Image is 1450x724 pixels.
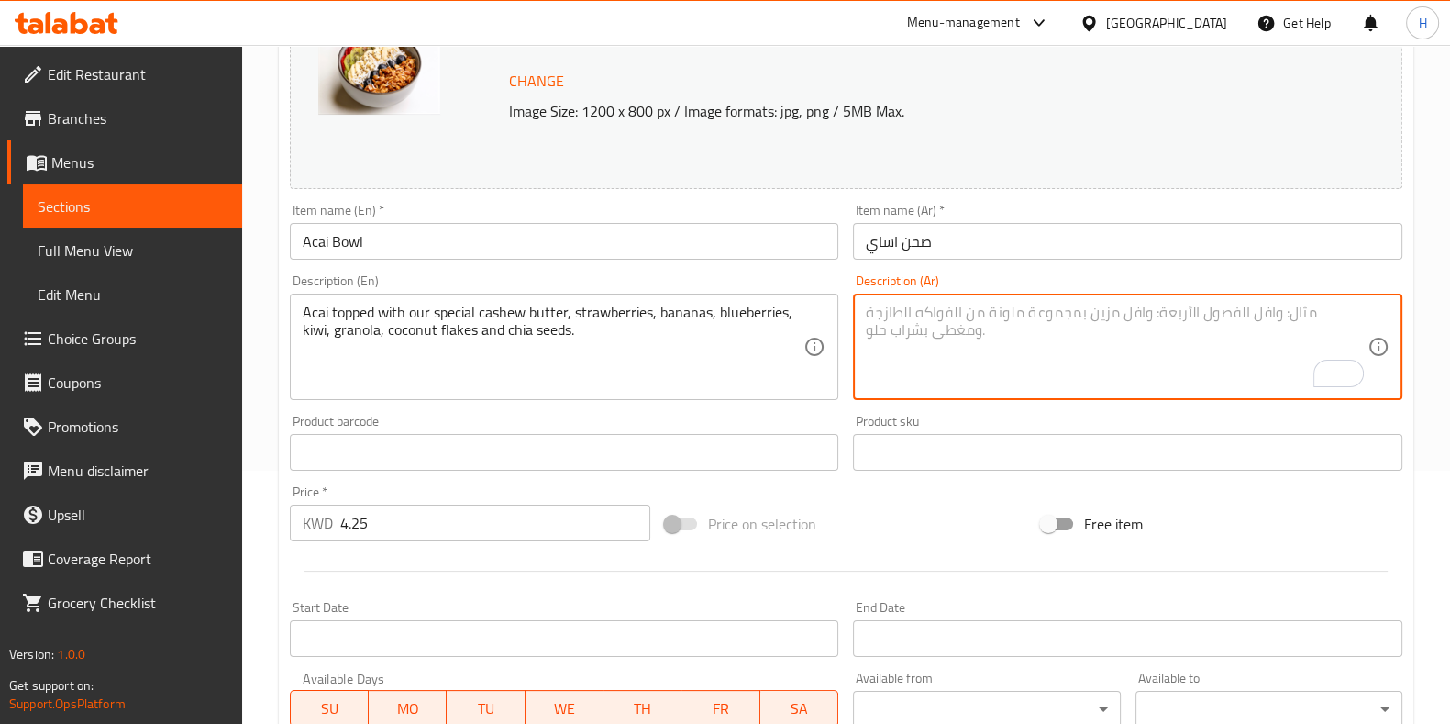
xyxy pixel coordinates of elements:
[48,548,227,570] span: Coverage Report
[23,184,242,228] a: Sections
[7,581,242,625] a: Grocery Checklist
[7,52,242,96] a: Edit Restaurant
[290,223,839,260] input: Enter name En
[38,195,227,217] span: Sections
[7,317,242,361] a: Choice Groups
[7,140,242,184] a: Menus
[533,696,596,722] span: WE
[48,328,227,350] span: Choice Groups
[48,592,227,614] span: Grocery Checklist
[1084,513,1143,535] span: Free item
[454,696,517,722] span: TU
[298,696,361,722] span: SU
[7,96,242,140] a: Branches
[340,505,651,541] input: Please enter price
[9,692,126,716] a: Support.OpsPlatform
[23,273,242,317] a: Edit Menu
[502,62,571,100] button: Change
[689,696,752,722] span: FR
[48,63,227,85] span: Edit Restaurant
[318,23,440,115] img: mmw_638872359100281782
[1418,13,1426,33] span: H
[48,107,227,129] span: Branches
[866,304,1367,391] textarea: To enrich screen reader interactions, please activate Accessibility in Grammarly extension settings
[23,228,242,273] a: Full Menu View
[708,513,816,535] span: Price on selection
[7,537,242,581] a: Coverage Report
[7,449,242,493] a: Menu disclaimer
[7,361,242,405] a: Coupons
[9,642,54,666] span: Version:
[51,151,227,173] span: Menus
[303,304,804,391] textarea: Acai topped with our special cashew butter, strawberries, bananas, blueberries, kiwi, granola, co...
[48,372,227,394] span: Coupons
[7,493,242,537] a: Upsell
[7,405,242,449] a: Promotions
[48,460,227,482] span: Menu disclaimer
[38,284,227,306] span: Edit Menu
[611,696,674,722] span: TH
[48,504,227,526] span: Upsell
[502,100,1294,122] p: Image Size: 1200 x 800 px / Image formats: jpg, png / 5MB Max.
[853,434,1402,471] input: Please enter product sku
[38,239,227,262] span: Full Menu View
[303,512,333,534] p: KWD
[907,12,1020,34] div: Menu-management
[1106,13,1227,33] div: [GEOGRAPHIC_DATA]
[48,416,227,438] span: Promotions
[57,642,85,666] span: 1.0.0
[853,223,1402,260] input: Enter name Ar
[509,68,564,95] span: Change
[376,696,439,722] span: MO
[768,696,831,722] span: SA
[290,434,839,471] input: Please enter product barcode
[9,674,94,697] span: Get support on:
